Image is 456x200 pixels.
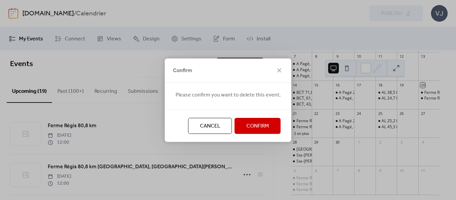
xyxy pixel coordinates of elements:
span: Please confirm you want to delete this event. [176,91,281,99]
span: Confirm [173,67,192,75]
button: Cancel [188,118,232,134]
span: Cancel [200,122,220,130]
span: Confirm [246,122,269,130]
button: Confirm [235,118,281,134]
